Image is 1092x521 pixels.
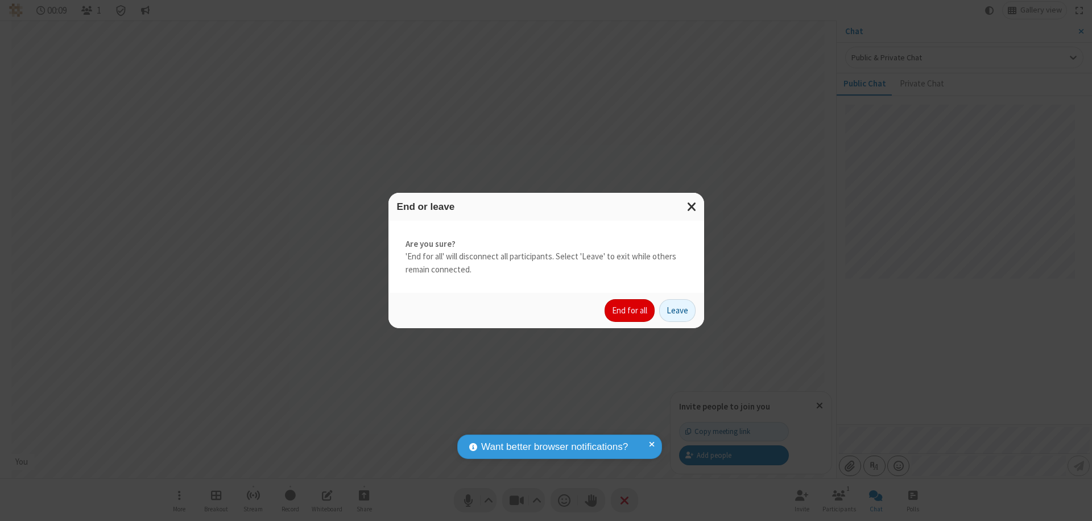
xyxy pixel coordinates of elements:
span: Want better browser notifications? [481,440,628,454]
div: 'End for all' will disconnect all participants. Select 'Leave' to exit while others remain connec... [388,221,704,293]
strong: Are you sure? [406,238,687,251]
button: Close modal [680,193,704,221]
button: Leave [659,299,696,322]
h3: End or leave [397,201,696,212]
button: End for all [605,299,655,322]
